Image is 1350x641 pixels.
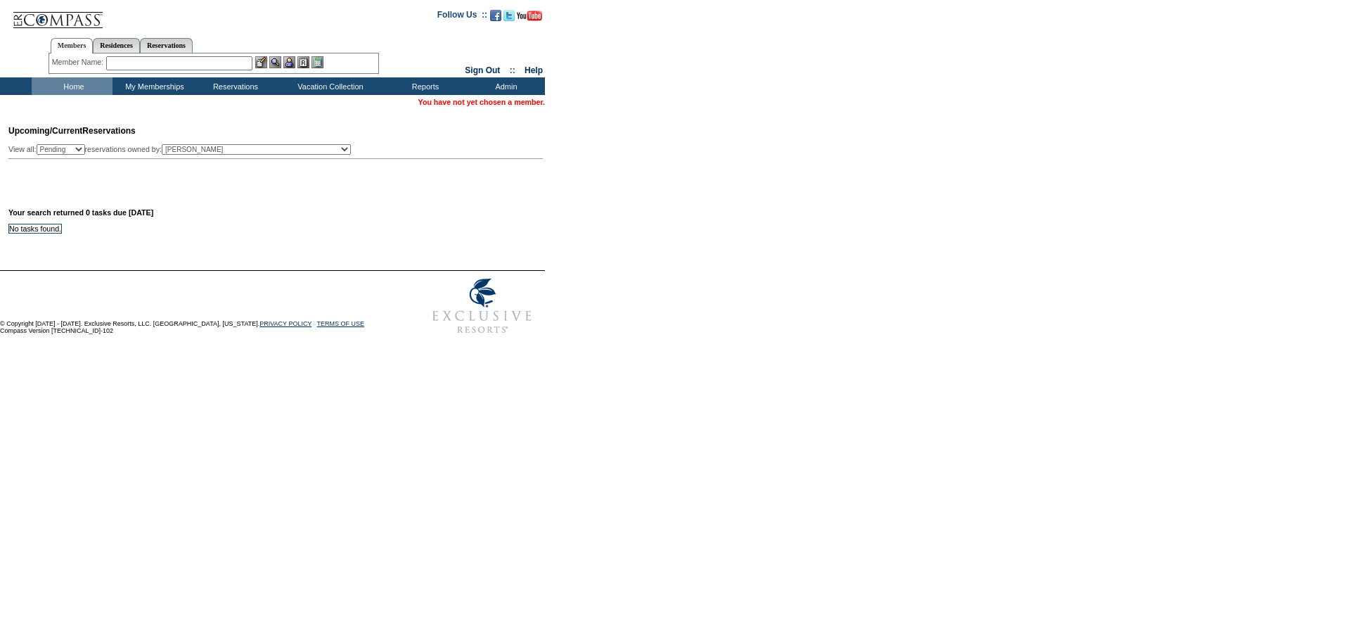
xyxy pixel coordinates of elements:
[510,65,515,75] span: ::
[503,10,515,21] img: Follow us on Twitter
[503,14,515,23] a: Follow us on Twitter
[490,10,501,21] img: Become our fan on Facebook
[255,56,267,68] img: b_edit.gif
[52,56,106,68] div: Member Name:
[259,320,311,327] a: PRIVACY POLICY
[383,77,464,95] td: Reports
[32,77,112,95] td: Home
[140,38,193,53] a: Reservations
[269,56,281,68] img: View
[8,144,357,155] div: View all: reservations owned by:
[8,126,136,136] span: Reservations
[525,65,543,75] a: Help
[419,271,545,341] img: Exclusive Resorts
[8,126,82,136] span: Upcoming/Current
[93,38,140,53] a: Residences
[283,56,295,68] img: Impersonate
[8,208,546,224] div: Your search returned 0 tasks due [DATE]
[517,11,542,21] img: Subscribe to our YouTube Channel
[112,77,193,95] td: My Memberships
[517,14,542,23] a: Subscribe to our YouTube Channel
[297,56,309,68] img: Reservations
[418,98,545,106] span: You have not yet chosen a member.
[51,38,94,53] a: Members
[437,8,487,25] td: Follow Us ::
[465,65,500,75] a: Sign Out
[490,14,501,23] a: Become our fan on Facebook
[311,56,323,68] img: b_calculator.gif
[274,77,383,95] td: Vacation Collection
[317,320,365,327] a: TERMS OF USE
[9,224,62,233] td: No tasks found.
[464,77,545,95] td: Admin
[193,77,274,95] td: Reservations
